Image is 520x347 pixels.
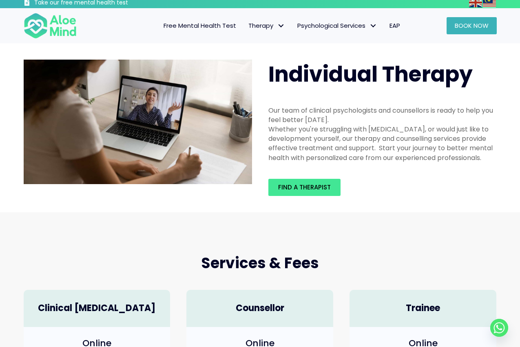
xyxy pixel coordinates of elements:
[248,21,285,30] span: Therapy
[447,17,497,34] a: Book Now
[297,21,377,30] span: Psychological Services
[268,125,497,162] div: Whether you're struggling with [MEDICAL_DATA], or would just like to development yourself, our th...
[24,60,252,185] img: Therapy online individual
[291,17,383,34] a: Psychological ServicesPsychological Services: submenu
[358,302,488,315] h4: Trainee
[278,183,331,191] span: Find a therapist
[455,21,489,30] span: Book Now
[275,20,287,32] span: Therapy: submenu
[490,319,508,337] a: Whatsapp
[157,17,242,34] a: Free Mental Health Test
[164,21,236,30] span: Free Mental Health Test
[268,106,497,125] div: Our team of clinical psychologists and counsellors is ready to help you feel better [DATE].
[268,179,341,196] a: Find a therapist
[195,302,325,315] h4: Counsellor
[367,20,379,32] span: Psychological Services: submenu
[383,17,406,34] a: EAP
[201,253,319,274] span: Services & Fees
[268,59,473,89] span: Individual Therapy
[87,17,406,34] nav: Menu
[389,21,400,30] span: EAP
[32,302,162,315] h4: Clinical [MEDICAL_DATA]
[242,17,291,34] a: TherapyTherapy: submenu
[24,12,77,39] img: Aloe mind Logo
